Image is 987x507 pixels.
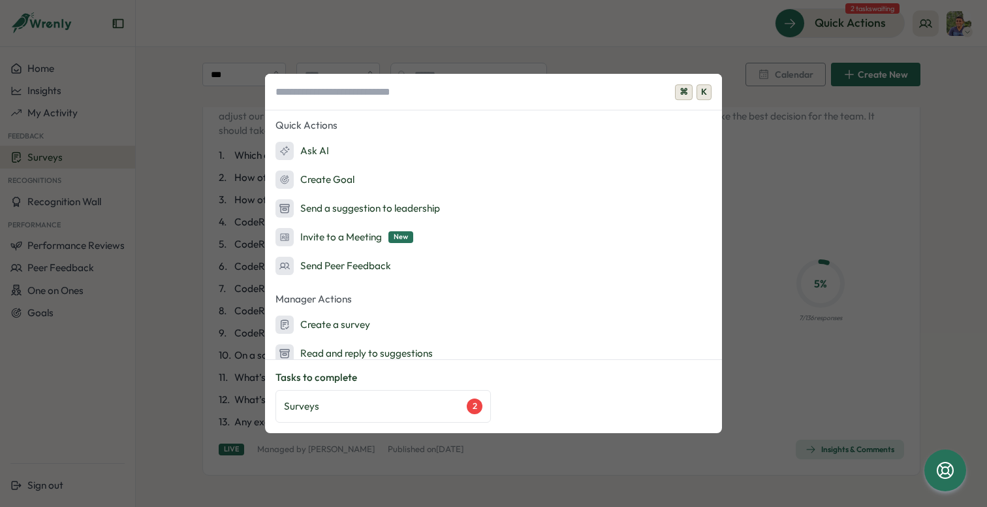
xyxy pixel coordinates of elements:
div: Create Goal [275,171,354,189]
button: Ask AI [265,138,722,164]
div: Invite to a Meeting [275,228,413,246]
p: Quick Actions [265,116,722,135]
button: Invite to a MeetingNew [265,224,722,250]
span: K [697,84,712,100]
button: Create Goal [265,167,722,193]
div: Send a suggestion to leadership [275,199,440,218]
p: Surveys [284,399,319,414]
button: Send Peer Feedback [265,253,722,279]
button: Send a suggestion to leadership [265,195,722,221]
button: Create a survey [265,312,722,338]
div: Ask AI [275,142,329,160]
div: Create a survey [275,316,370,334]
p: Manager Actions [265,289,722,309]
span: New [388,231,413,242]
div: 2 [467,399,482,414]
p: Tasks to complete [275,370,712,385]
div: Read and reply to suggestions [275,344,433,363]
div: Send Peer Feedback [275,257,391,275]
button: Read and reply to suggestions [265,340,722,367]
span: ⌘ [675,84,693,100]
